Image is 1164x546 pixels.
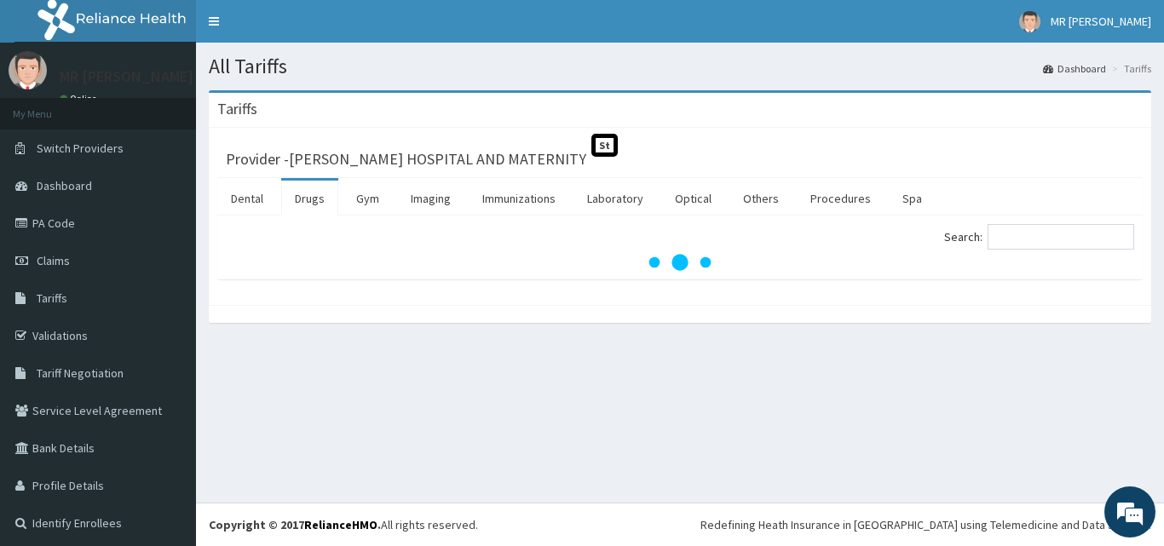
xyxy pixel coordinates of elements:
svg: audio-loading [646,228,714,296]
label: Search: [944,224,1134,250]
h3: Provider - [PERSON_NAME] HOSPITAL AND MATERNITY [226,152,586,167]
a: Laboratory [573,181,657,216]
a: RelianceHMO [304,517,377,532]
h3: Tariffs [217,101,257,117]
a: Online [60,93,101,105]
span: Switch Providers [37,141,124,156]
div: Redefining Heath Insurance in [GEOGRAPHIC_DATA] using Telemedicine and Data Science! [700,516,1151,533]
a: Gym [343,181,393,216]
span: Tariff Negotiation [37,365,124,381]
img: User Image [1019,11,1040,32]
span: Dashboard [37,178,92,193]
img: User Image [9,51,47,89]
a: Imaging [397,181,464,216]
span: Tariffs [37,290,67,306]
li: Tariffs [1108,61,1151,76]
footer: All rights reserved. [196,503,1164,546]
a: Drugs [281,181,338,216]
p: MR [PERSON_NAME] [60,69,193,84]
a: Immunizations [469,181,569,216]
a: Procedures [797,181,885,216]
span: MR [PERSON_NAME] [1051,14,1151,29]
a: Optical [661,181,725,216]
a: Dental [217,181,277,216]
strong: Copyright © 2017 . [209,517,381,532]
a: Spa [889,181,936,216]
a: Others [729,181,792,216]
span: Claims [37,253,70,268]
span: St [591,134,618,157]
h1: All Tariffs [209,55,1151,78]
input: Search: [988,224,1134,250]
a: Dashboard [1043,61,1106,76]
